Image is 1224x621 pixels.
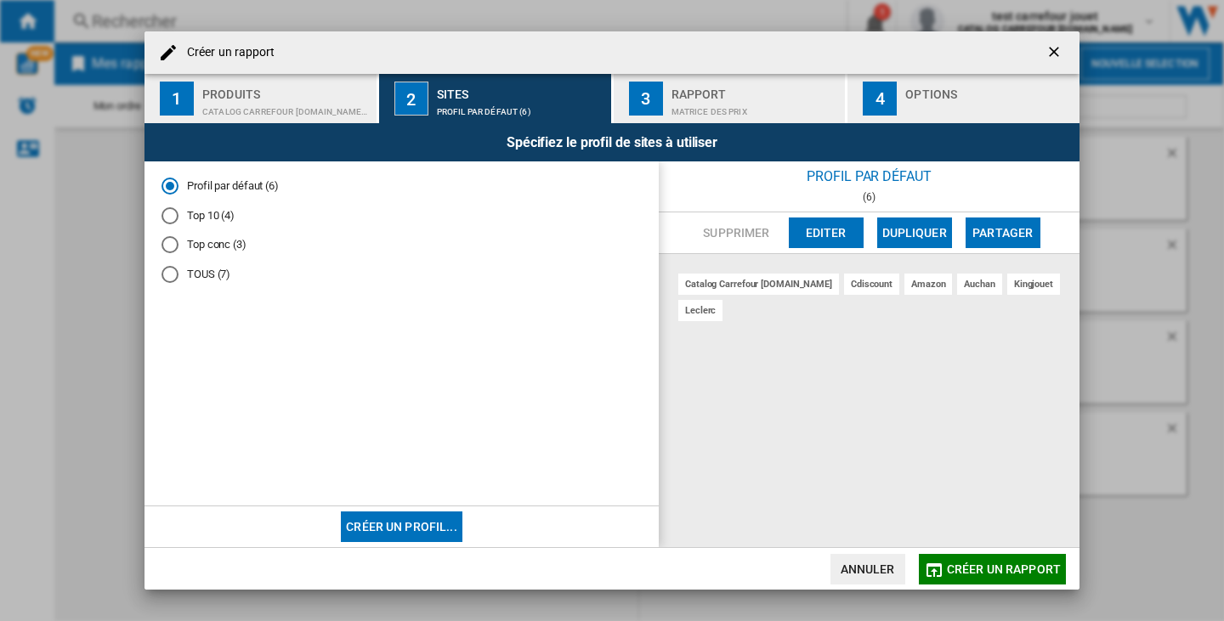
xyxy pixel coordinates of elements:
div: 4 [863,82,897,116]
div: Profil par défaut (6) [437,99,604,116]
ng-md-icon: getI18NText('BUTTONS.CLOSE_DIALOG') [1045,43,1066,64]
div: auchan [957,274,1001,295]
div: Matrice des prix [671,99,839,116]
md-radio-button: Top conc (3) [161,237,642,253]
button: Partager [966,217,1040,248]
div: leclerc [678,300,722,321]
h4: Créer un rapport [178,44,275,61]
div: Produits [202,81,370,99]
button: Supprimer [698,217,774,248]
button: Dupliquer [877,217,952,248]
div: kingjouet [1007,274,1060,295]
button: getI18NText('BUTTONS.CLOSE_DIALOG') [1039,36,1073,70]
md-radio-button: Top 10 (4) [161,207,642,223]
div: Options [905,81,1073,99]
button: 3 Rapport Matrice des prix [614,74,847,123]
button: 4 Options [847,74,1079,123]
button: Créer un profil... [341,511,462,542]
button: Editer [789,217,864,248]
md-radio-button: TOUS (7) [161,267,642,283]
div: 3 [629,82,663,116]
div: amazon [904,274,952,295]
div: 1 [160,82,194,116]
div: Profil par défaut [659,161,1079,191]
div: CATALOG CARREFOUR [DOMAIN_NAME]:Jeux et jouets [202,99,370,116]
button: 2 Sites Profil par défaut (6) [379,74,613,123]
div: cdiscount [844,274,899,295]
div: 2 [394,82,428,116]
md-radio-button: Profil par défaut (6) [161,178,642,195]
span: Créer un rapport [947,562,1061,576]
div: Rapport [671,81,839,99]
div: catalog carrefour [DOMAIN_NAME] [678,274,839,295]
div: Sites [437,81,604,99]
div: (6) [659,191,1079,203]
button: 1 Produits CATALOG CARREFOUR [DOMAIN_NAME]:Jeux et jouets [144,74,378,123]
div: Spécifiez le profil de sites à utiliser [144,123,1079,161]
button: Créer un rapport [919,554,1066,584]
button: Annuler [830,554,905,584]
